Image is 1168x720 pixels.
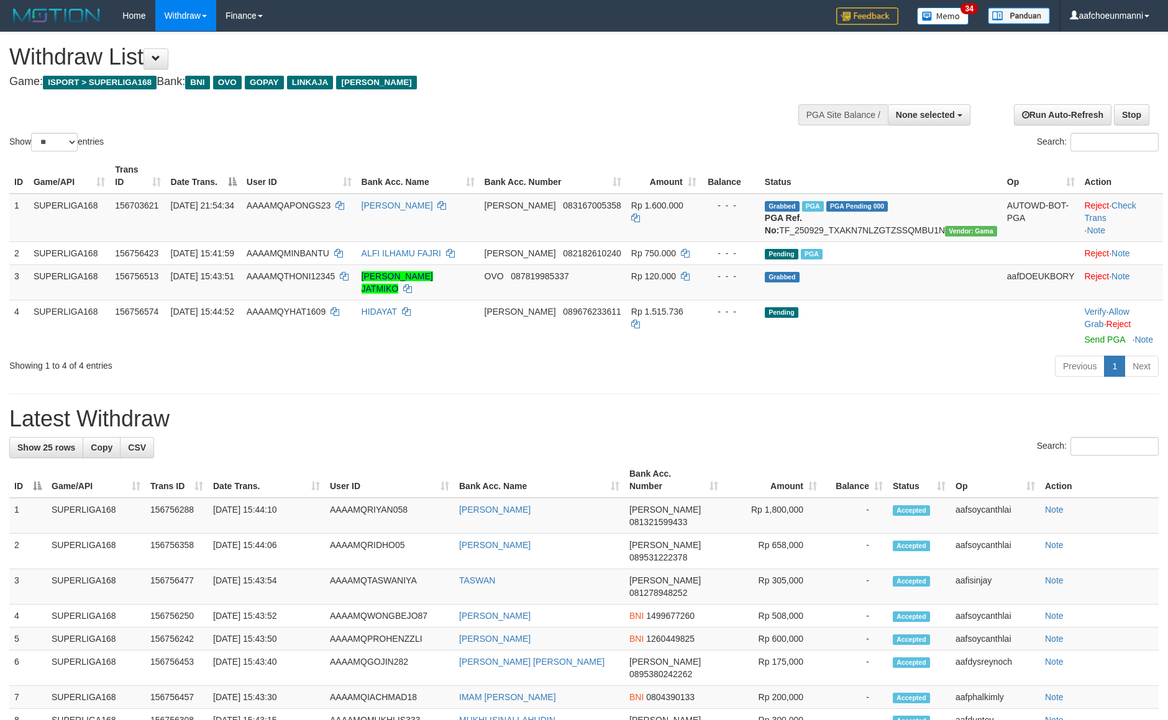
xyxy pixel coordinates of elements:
[213,76,242,89] span: OVO
[1002,158,1080,194] th: Op: activate to sort column ascending
[646,692,695,702] span: Copy 0804390133 to clipboard
[1080,300,1164,351] td: · ·
[145,650,208,686] td: 156756453
[951,650,1040,686] td: aafdysreynoch
[629,552,687,562] span: Copy 089531222378 to clipboard
[325,650,454,686] td: AAAAMQGOJIN282
[988,7,1050,24] img: panduan.png
[1085,248,1110,258] a: Reject
[459,540,531,550] a: [PERSON_NAME]
[1045,575,1064,585] a: Note
[166,158,242,194] th: Date Trans.: activate to sort column descending
[1070,133,1159,151] input: Search:
[822,534,888,569] td: -
[629,634,644,644] span: BNI
[9,628,47,650] td: 5
[631,248,676,258] span: Rp 750.000
[208,605,325,628] td: [DATE] 15:43:52
[9,158,29,194] th: ID
[629,611,644,621] span: BNI
[765,272,800,282] span: Grabbed
[171,200,234,210] span: [DATE] 21:54:34
[9,534,47,569] td: 2
[9,686,47,709] td: 7
[47,534,145,569] td: SUPERLIGA168
[1080,241,1164,264] td: ·
[47,569,145,605] td: SUPERLIGA168
[115,200,158,210] span: 156703621
[185,76,209,89] span: BNI
[1002,194,1080,242] td: AUTOWD-BOT-PGA
[29,264,110,300] td: SUPERLIGA168
[459,657,605,667] a: [PERSON_NAME] [PERSON_NAME]
[247,307,326,317] span: AAAAMQYHAT1609
[1045,540,1064,550] a: Note
[325,605,454,628] td: AAAAMQWONGBEJO87
[951,498,1040,534] td: aafsoycanthlai
[1045,634,1064,644] a: Note
[629,575,701,585] span: [PERSON_NAME]
[723,686,822,709] td: Rp 200,000
[624,462,723,498] th: Bank Acc. Number: activate to sort column ascending
[893,576,930,587] span: Accepted
[357,158,480,194] th: Bank Acc. Name: activate to sort column ascending
[822,628,888,650] td: -
[287,76,334,89] span: LINKAJA
[115,307,158,317] span: 156756574
[128,443,146,452] span: CSV
[9,605,47,628] td: 4
[208,686,325,709] td: [DATE] 15:43:30
[47,628,145,650] td: SUPERLIGA168
[960,3,977,14] span: 34
[325,462,454,498] th: User ID: activate to sort column ascending
[480,158,626,194] th: Bank Acc. Number: activate to sort column ascending
[208,650,325,686] td: [DATE] 15:43:40
[1085,200,1110,210] a: Reject
[9,437,83,458] a: Show 25 rows
[563,307,621,317] span: Copy 089676233611 to clipboard
[208,628,325,650] td: [DATE] 15:43:50
[245,76,284,89] span: GOPAY
[893,657,930,668] span: Accepted
[701,158,760,194] th: Balance
[1037,437,1159,456] label: Search:
[1125,356,1159,377] a: Next
[626,158,701,194] th: Amount: activate to sort column ascending
[631,307,683,317] span: Rp 1.515.736
[362,271,433,294] a: [PERSON_NAME] JATMIKO
[485,271,504,281] span: OVO
[945,226,997,236] span: Vendor URL: https://trx31.1velocity.biz
[454,462,624,498] th: Bank Acc. Name: activate to sort column ascending
[242,158,357,194] th: User ID: activate to sort column ascending
[208,498,325,534] td: [DATE] 15:44:10
[208,569,325,605] td: [DATE] 15:43:54
[706,305,755,318] div: - - -
[145,628,208,650] td: 156756242
[29,300,110,351] td: SUPERLIGA168
[951,462,1040,498] th: Op: activate to sort column ascending
[1087,225,1105,235] a: Note
[9,462,47,498] th: ID: activate to sort column descending
[1104,356,1125,377] a: 1
[9,354,477,372] div: Showing 1 to 4 of 4 entries
[1106,319,1131,329] a: Reject
[706,199,755,212] div: - - -
[1085,307,1129,329] span: ·
[765,201,800,212] span: Grabbed
[631,271,676,281] span: Rp 120.000
[822,605,888,628] td: -
[9,76,766,88] h4: Game: Bank:
[91,443,112,452] span: Copy
[893,693,930,703] span: Accepted
[325,569,454,605] td: AAAAMQTASWANIYA
[9,498,47,534] td: 1
[1002,264,1080,300] td: aafDOEUKBORY
[47,686,145,709] td: SUPERLIGA168
[888,104,970,125] button: None selected
[247,248,329,258] span: AAAAMQMINBANTU
[1014,104,1111,125] a: Run Auto-Refresh
[563,200,621,210] span: Copy 083167005358 to clipboard
[629,657,701,667] span: [PERSON_NAME]
[362,248,441,258] a: ALFI ILHAMU FAJRI
[723,569,822,605] td: Rp 305,000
